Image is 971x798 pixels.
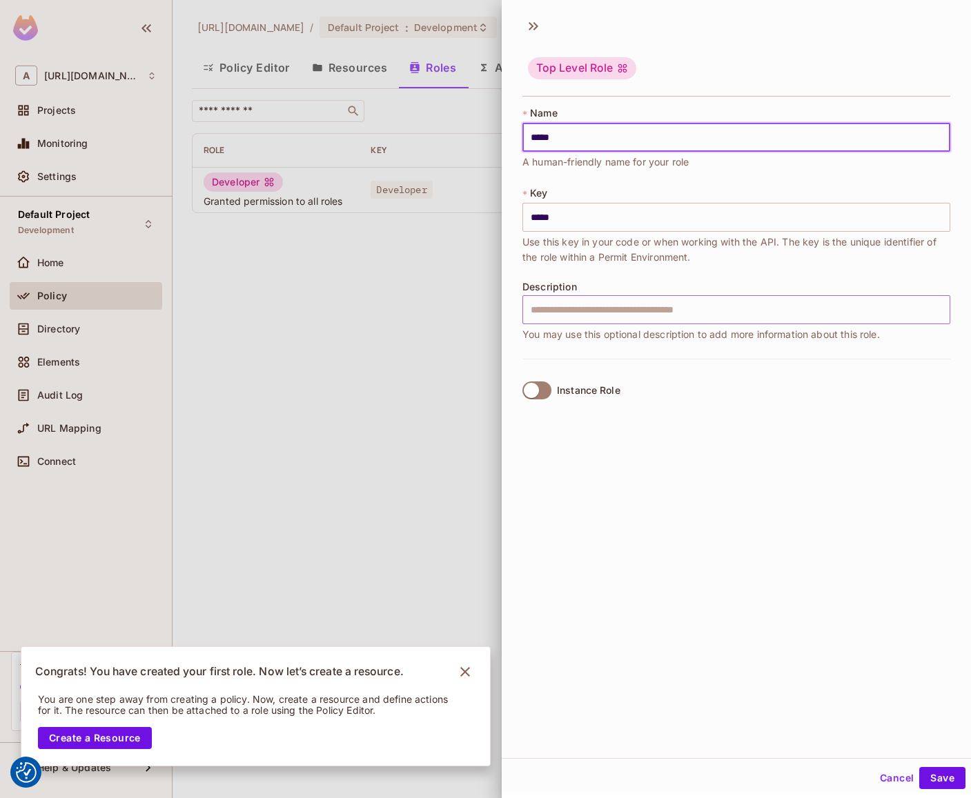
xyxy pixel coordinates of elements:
[528,57,636,79] div: Top Level Role
[16,762,37,783] button: Consent Preferences
[530,108,558,119] span: Name
[530,188,547,199] span: Key
[522,235,950,265] span: Use this key in your code or when working with the API. The key is the unique identifier of the r...
[874,767,919,789] button: Cancel
[919,767,965,789] button: Save
[522,281,577,292] span: Description
[38,694,455,716] p: You are one step away from creating a policy. Now, create a resource and define actions for it. T...
[16,762,37,783] img: Revisit consent button
[522,154,689,170] span: A human-friendly name for your role
[522,327,880,342] span: You may use this optional description to add more information about this role.
[35,665,404,679] p: Congrats! You have created your first role. Now let’s create a resource.
[557,385,620,396] div: Instance Role
[38,727,152,749] button: Create a Resource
